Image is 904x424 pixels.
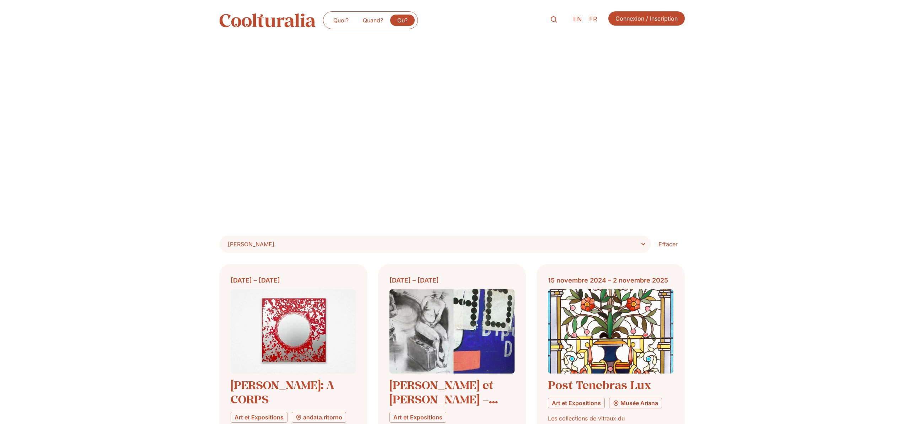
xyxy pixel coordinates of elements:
[651,236,685,253] a: Effacer
[356,15,390,26] a: Quand?
[570,14,586,25] a: EN
[573,16,582,23] span: EN
[548,398,605,408] a: Art et Expositions
[326,15,415,26] nav: Menu
[389,412,446,423] a: Art et Expositions
[548,377,651,392] a: Post Tenebras Lux
[228,239,647,249] span: Choisir Lieu
[231,275,356,285] div: [DATE] – [DATE]
[608,11,685,26] a: Connexion / Inscription
[658,240,678,248] span: Effacer
[390,15,415,26] a: Où?
[615,14,678,23] span: Connexion / Inscription
[548,275,673,285] div: 15 novembre 2024 – 2 novembre 2025
[228,241,274,248] span: [PERSON_NAME]
[292,412,346,423] a: andata.ritorno
[586,14,601,25] a: FR
[228,239,274,249] span: Choisir Lieu
[389,275,515,285] div: [DATE] – [DATE]
[589,16,597,23] span: FR
[609,398,662,408] a: Musée Ariana
[389,377,498,421] a: [PERSON_NAME] et [PERSON_NAME] – Regards croisés
[326,15,356,26] a: Quoi?
[231,412,287,423] a: Art et Expositions
[231,377,334,407] a: [PERSON_NAME]: A CORPS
